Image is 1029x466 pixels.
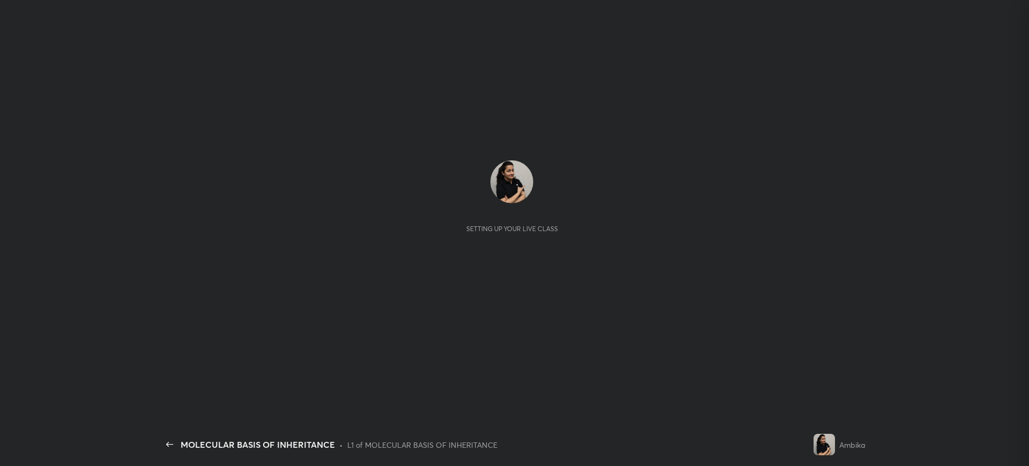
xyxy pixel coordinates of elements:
div: Setting up your live class [466,225,558,233]
div: • [339,439,343,450]
div: MOLECULAR BASIS OF INHERITANCE [181,438,335,451]
img: 50702b96c52e459ba5ac12119d36f654.jpg [490,160,533,203]
div: L1 of MOLECULAR BASIS OF INHERITANCE [347,439,497,450]
img: 50702b96c52e459ba5ac12119d36f654.jpg [814,434,835,455]
div: Ambika [839,439,865,450]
